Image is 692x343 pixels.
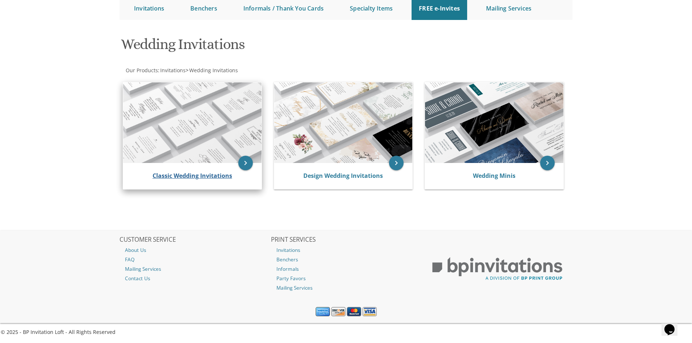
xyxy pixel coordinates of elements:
a: FAQ [120,255,270,264]
a: Mailing Services [271,283,421,293]
a: Invitations [159,67,186,74]
h1: Wedding Invitations [121,36,417,58]
img: Wedding Minis [425,82,563,163]
a: Party Favors [271,274,421,283]
a: Classic Wedding Invitations [153,172,232,180]
a: About Us [120,245,270,255]
img: Visa [363,307,377,317]
a: Wedding Invitations [189,67,238,74]
h2: CUSTOMER SERVICE [120,236,270,244]
span: > [186,67,238,74]
a: Contact Us [120,274,270,283]
a: Wedding Minis [473,172,515,180]
iframe: chat widget [661,314,685,336]
div: : [120,67,346,74]
img: American Express [316,307,330,317]
a: Mailing Services [120,264,270,274]
a: Benchers [271,255,421,264]
img: MasterCard [347,307,361,317]
img: BP Print Group [422,251,572,287]
a: keyboard_arrow_right [540,156,555,170]
a: Design Wedding Invitations [303,172,383,180]
a: keyboard_arrow_right [389,156,404,170]
a: Invitations [271,245,421,255]
a: keyboard_arrow_right [238,156,253,170]
img: Discover [331,307,345,317]
img: Design Wedding Invitations [274,82,413,163]
img: Classic Wedding Invitations [123,82,262,163]
a: Our Products [125,67,158,74]
h2: PRINT SERVICES [271,236,421,244]
a: Informals [271,264,421,274]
